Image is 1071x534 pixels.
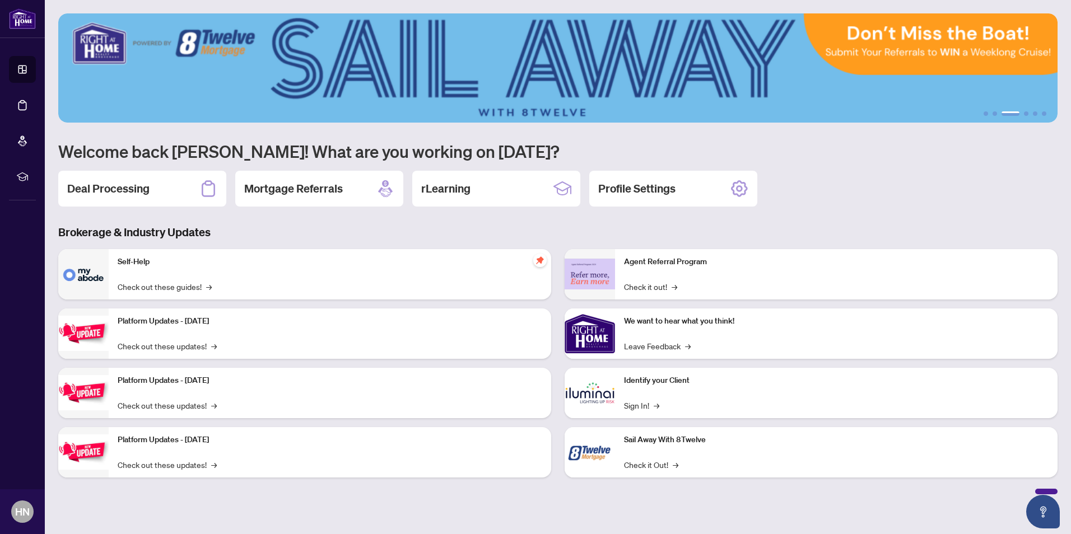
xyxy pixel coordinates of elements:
[211,458,217,471] span: →
[1033,111,1037,116] button: 5
[118,340,217,352] a: Check out these updates!→
[598,181,676,196] h2: Profile Settings
[118,374,542,387] p: Platform Updates - [DATE]
[624,315,1049,327] p: We want to hear what you think!
[206,280,212,293] span: →
[565,427,615,477] img: Sail Away With 8Twelve
[118,399,217,411] a: Check out these updates!→
[624,374,1049,387] p: Identify your Client
[1026,495,1060,528] button: Open asap
[118,315,542,327] p: Platform Updates - [DATE]
[58,316,109,351] img: Platform Updates - July 21, 2025
[685,340,691,352] span: →
[993,111,997,116] button: 2
[673,458,678,471] span: →
[211,399,217,411] span: →
[118,256,542,268] p: Self-Help
[565,259,615,289] img: Agent Referral Program
[244,181,343,196] h2: Mortgage Referrals
[67,181,150,196] h2: Deal Processing
[1002,111,1019,116] button: 3
[15,504,30,519] span: HN
[624,434,1049,446] p: Sail Away With 8Twelve
[654,399,659,411] span: →
[118,280,212,293] a: Check out these guides!→
[58,224,1058,240] h3: Brokerage & Industry Updates
[984,111,988,116] button: 1
[565,308,615,359] img: We want to hear what you think!
[58,249,109,299] img: Self-Help
[624,458,678,471] a: Check it Out!→
[58,140,1058,162] h1: Welcome back [PERSON_NAME]! What are you working on [DATE]?
[624,399,659,411] a: Sign In!→
[211,340,217,352] span: →
[565,368,615,418] img: Identify your Client
[9,8,36,29] img: logo
[533,254,547,267] span: pushpin
[58,375,109,410] img: Platform Updates - July 8, 2025
[58,13,1058,123] img: Slide 2
[672,280,677,293] span: →
[624,256,1049,268] p: Agent Referral Program
[624,280,677,293] a: Check it out!→
[421,181,471,196] h2: rLearning
[1024,111,1028,116] button: 4
[118,458,217,471] a: Check out these updates!→
[624,340,691,352] a: Leave Feedback→
[1042,111,1046,116] button: 6
[58,434,109,470] img: Platform Updates - June 23, 2025
[118,434,542,446] p: Platform Updates - [DATE]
